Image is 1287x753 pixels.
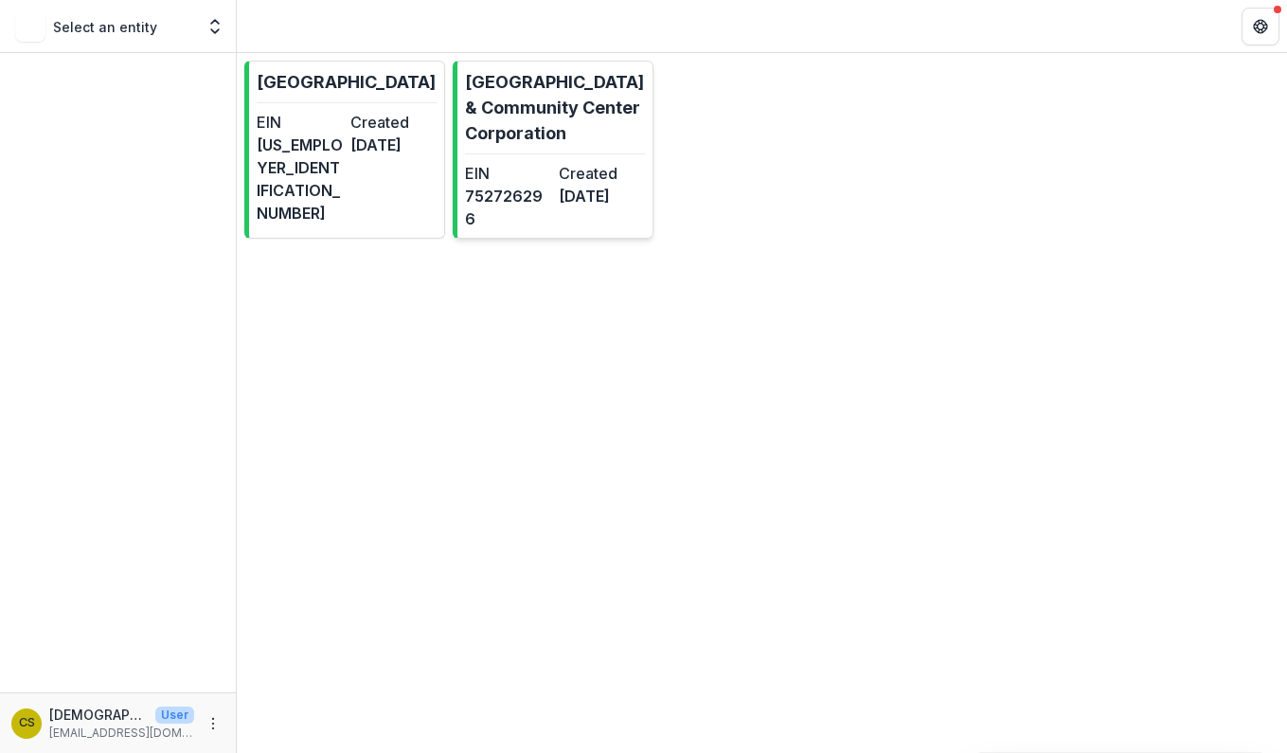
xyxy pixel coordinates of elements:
button: More [202,712,224,735]
p: [EMAIL_ADDRESS][DOMAIN_NAME] [49,725,194,742]
p: [DEMOGRAPHIC_DATA][PERSON_NAME] [49,705,148,725]
p: [GEOGRAPHIC_DATA] [257,69,436,95]
dt: Created [559,162,645,185]
dd: [DATE] [350,134,437,156]
p: [GEOGRAPHIC_DATA] & Community Center Corporation [465,69,645,146]
dt: EIN [465,162,551,185]
dt: EIN [257,111,343,134]
button: Get Help [1242,8,1279,45]
dt: Created [350,111,437,134]
p: Select an entity [53,17,157,37]
img: Select an entity [15,11,45,42]
a: [GEOGRAPHIC_DATA]EIN[US_EMPLOYER_IDENTIFICATION_NUMBER]Created[DATE] [244,61,445,239]
dd: [DATE] [559,185,645,207]
dd: [US_EMPLOYER_IDENTIFICATION_NUMBER] [257,134,343,224]
dd: 752726296 [465,185,551,230]
p: User [155,707,194,724]
a: [GEOGRAPHIC_DATA] & Community Center CorporationEIN752726296Created[DATE] [453,61,653,239]
button: Open entity switcher [202,8,228,45]
div: Christian Staley [19,717,35,729]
